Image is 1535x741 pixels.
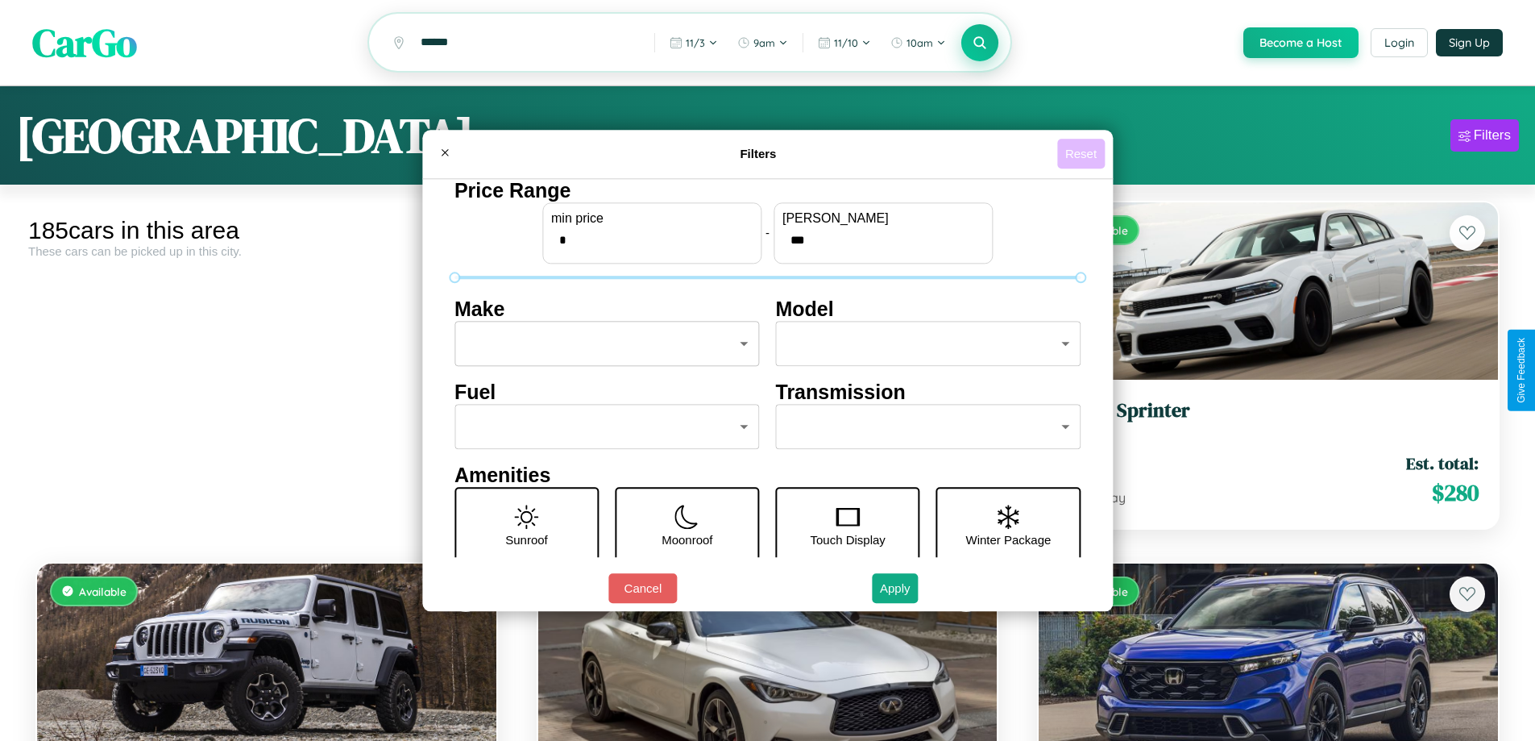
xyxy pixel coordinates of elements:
[686,36,705,49] span: 11 / 3
[1436,29,1503,56] button: Sign Up
[454,381,760,404] h4: Fuel
[662,529,712,551] p: Moonroof
[32,16,137,69] span: CarGo
[1432,477,1479,509] span: $ 280
[782,211,984,226] label: [PERSON_NAME]
[28,244,505,258] div: These cars can be picked up in this city.
[1058,399,1479,439] a: Dodge Sprinter2024
[454,298,760,321] h4: Make
[79,585,127,598] span: Available
[505,529,548,551] p: Sunroof
[662,30,726,56] button: 11/3
[1243,27,1359,58] button: Become a Host
[1057,139,1105,169] button: Reset
[1058,399,1479,423] h3: Dodge Sprinter
[765,222,770,244] p: -
[1474,127,1511,144] div: Filters
[454,464,1081,487] h4: Amenities
[776,381,1081,404] h4: Transmission
[1516,338,1527,403] div: Give Feedback
[753,36,775,49] span: 9am
[551,211,753,226] label: min price
[608,573,677,603] button: Cancel
[810,529,885,551] p: Touch Display
[872,573,919,603] button: Apply
[454,179,1081,202] h4: Price Range
[459,147,1057,160] h4: Filters
[882,30,954,56] button: 10am
[729,30,796,56] button: 9am
[1371,28,1428,57] button: Login
[906,36,933,49] span: 10am
[966,529,1052,551] p: Winter Package
[834,36,858,49] span: 11 / 10
[810,30,879,56] button: 11/10
[1406,452,1479,475] span: Est. total:
[16,102,474,169] h1: [GEOGRAPHIC_DATA]
[1450,119,1519,152] button: Filters
[776,298,1081,321] h4: Model
[28,217,505,244] div: 185 cars in this area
